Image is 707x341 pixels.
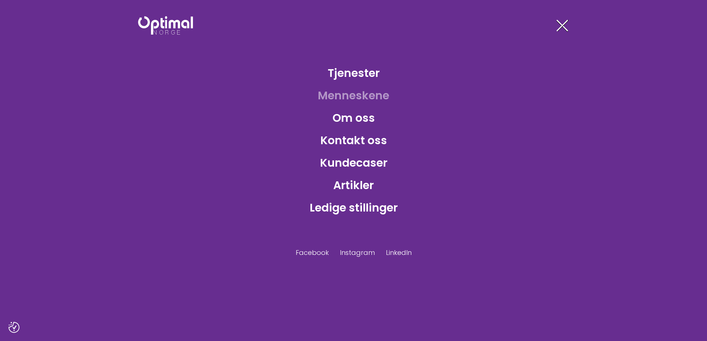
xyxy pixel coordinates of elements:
[327,106,381,130] a: Om oss
[138,16,193,35] img: Optimal Norge
[340,248,375,257] a: Instagram
[327,173,380,197] a: Artikler
[304,196,404,220] a: Ledige stillinger
[296,248,329,257] a: Facebook
[314,151,393,175] a: Kundecaser
[386,248,412,257] a: LinkedIn
[314,128,393,152] a: Kontakt oss
[312,84,395,107] a: Menneskene
[8,322,20,333] img: Revisit consent button
[8,322,20,333] button: Samtykkepreferanser
[322,61,386,85] a: Tjenester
